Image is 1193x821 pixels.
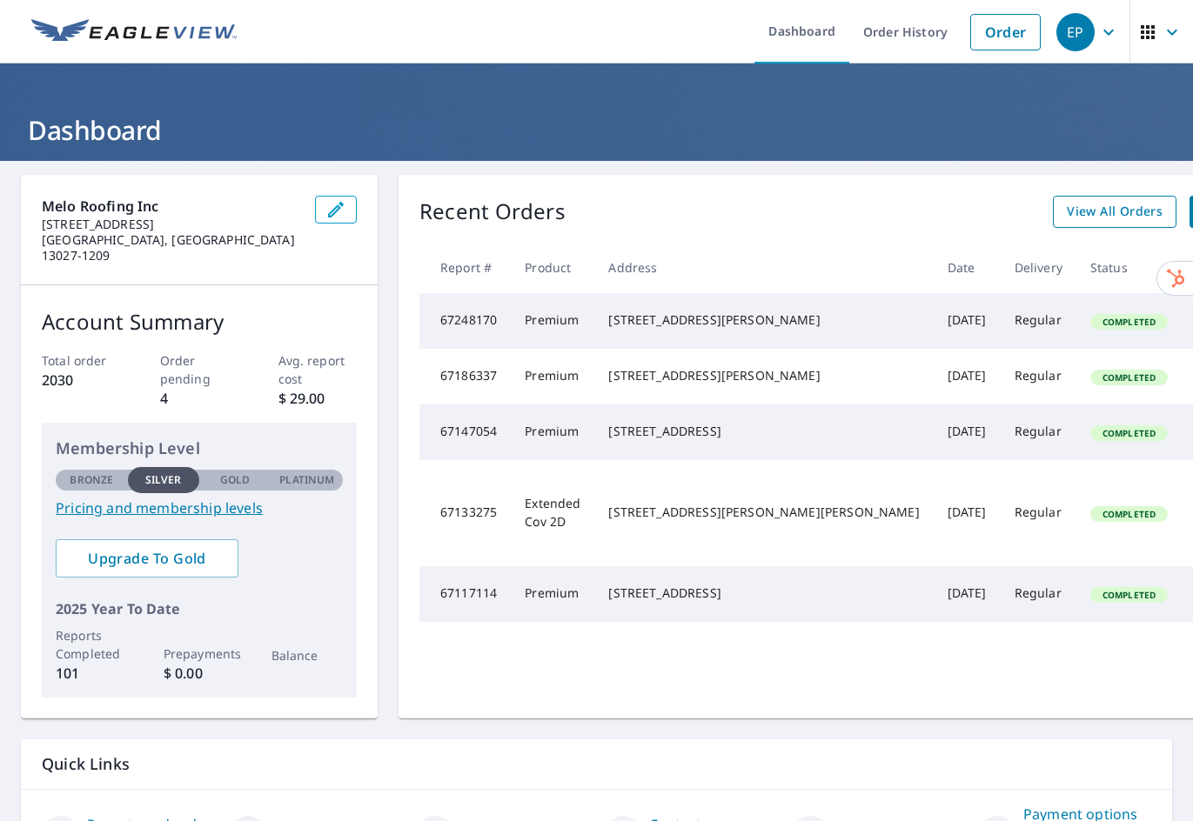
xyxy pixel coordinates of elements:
[1092,589,1166,601] span: Completed
[1001,349,1076,404] td: Regular
[608,367,919,384] div: [STREET_ADDRESS][PERSON_NAME]
[21,112,1172,148] h1: Dashboard
[419,196,566,228] p: Recent Orders
[1053,196,1176,228] a: View All Orders
[160,388,239,409] p: 4
[271,646,344,664] p: Balance
[1001,242,1076,293] th: Delivery
[145,472,182,488] p: Silver
[42,351,121,370] p: Total order
[279,472,334,488] p: Platinum
[42,196,301,217] p: Melo Roofing inc
[1001,460,1076,566] td: Regular
[1056,13,1095,51] div: EP
[1001,404,1076,460] td: Regular
[56,663,128,684] p: 101
[594,242,933,293] th: Address
[934,242,1001,293] th: Date
[608,423,919,440] div: [STREET_ADDRESS]
[608,504,919,521] div: [STREET_ADDRESS][PERSON_NAME][PERSON_NAME]
[56,497,343,518] a: Pricing and membership levels
[934,460,1001,566] td: [DATE]
[511,242,594,293] th: Product
[511,404,594,460] td: Premium
[70,472,113,488] p: Bronze
[1001,566,1076,622] td: Regular
[608,584,919,602] div: [STREET_ADDRESS]
[934,293,1001,349] td: [DATE]
[1076,242,1182,293] th: Status
[511,293,594,349] td: Premium
[970,14,1041,50] a: Order
[70,549,225,568] span: Upgrade To Gold
[419,242,511,293] th: Report #
[511,460,594,566] td: Extended Cov 2D
[160,351,239,388] p: Order pending
[31,19,237,45] img: EV Logo
[164,644,236,663] p: Prepayments
[934,349,1001,404] td: [DATE]
[1092,371,1166,384] span: Completed
[419,349,511,404] td: 67186337
[1092,508,1166,520] span: Completed
[419,293,511,349] td: 67248170
[42,232,301,264] p: [GEOGRAPHIC_DATA], [GEOGRAPHIC_DATA] 13027-1209
[42,370,121,390] p: 2030
[42,306,357,337] p: Account Summary
[56,598,343,619] p: 2025 Year To Date
[419,460,511,566] td: 67133275
[56,539,238,577] a: Upgrade To Gold
[511,566,594,622] td: Premium
[220,472,250,488] p: Gold
[1001,293,1076,349] td: Regular
[56,626,128,663] p: Reports Completed
[419,404,511,460] td: 67147054
[42,217,301,232] p: [STREET_ADDRESS]
[511,349,594,404] td: Premium
[278,351,358,388] p: Avg. report cost
[164,663,236,684] p: $ 0.00
[1092,427,1166,439] span: Completed
[1067,201,1163,223] span: View All Orders
[934,566,1001,622] td: [DATE]
[1092,316,1166,328] span: Completed
[419,566,511,622] td: 67117114
[278,388,358,409] p: $ 29.00
[56,437,343,460] p: Membership Level
[608,311,919,329] div: [STREET_ADDRESS][PERSON_NAME]
[934,404,1001,460] td: [DATE]
[42,753,1151,775] p: Quick Links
